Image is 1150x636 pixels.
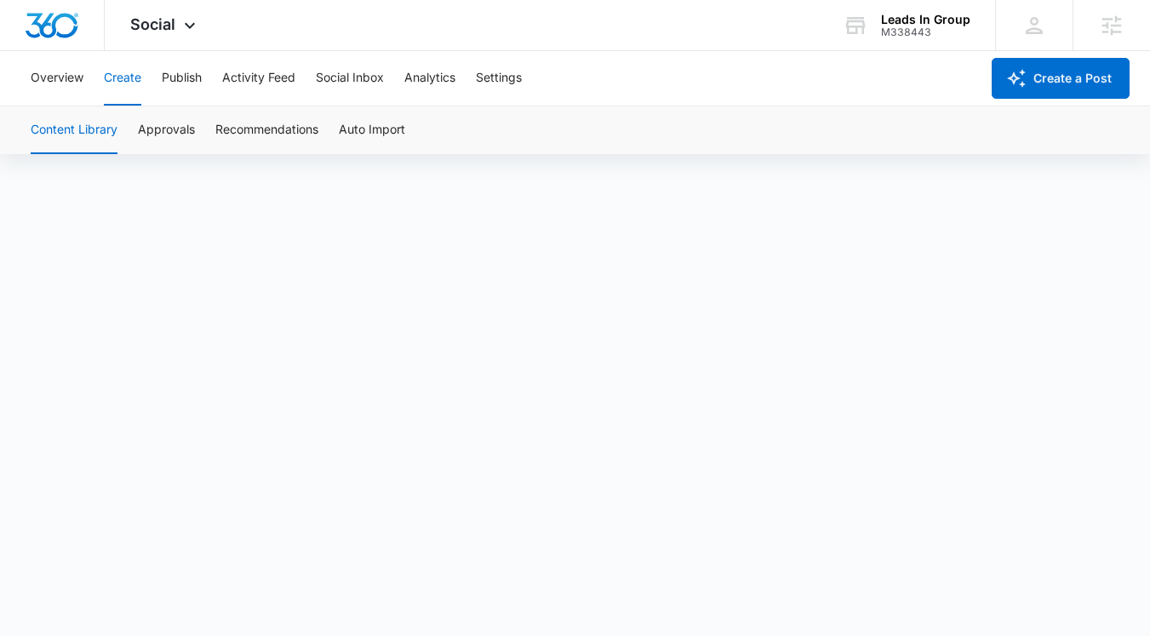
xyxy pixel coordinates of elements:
button: Create [104,51,141,106]
button: Content Library [31,106,117,154]
button: Recommendations [215,106,318,154]
button: Approvals [138,106,195,154]
div: account name [881,13,970,26]
button: Settings [476,51,522,106]
button: Publish [162,51,202,106]
button: Social Inbox [316,51,384,106]
button: Auto Import [339,106,405,154]
button: Create a Post [992,58,1130,99]
button: Overview [31,51,83,106]
button: Analytics [404,51,455,106]
span: Social [130,15,175,33]
button: Activity Feed [222,51,295,106]
div: account id [881,26,970,38]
